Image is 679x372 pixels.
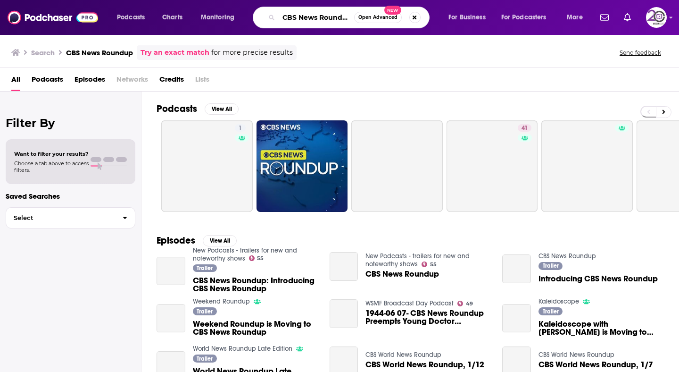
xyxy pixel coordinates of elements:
[384,6,401,15] span: New
[157,103,239,115] a: PodcastsView All
[646,7,667,28] span: Logged in as kvolz
[11,72,20,91] a: All
[365,270,439,278] a: CBS News Roundup
[538,320,664,336] a: Kaleidoscope with Allison Keyes is Moving to CBS News Roundup
[543,309,559,314] span: Trailer
[495,10,560,25] button: open menu
[502,304,531,333] a: Kaleidoscope with Allison Keyes is Moving to CBS News Roundup
[141,47,209,58] a: Try an exact match
[32,72,63,91] a: Podcasts
[447,120,538,212] a: 41
[249,255,264,261] a: 55
[201,11,234,24] span: Monitoring
[560,10,595,25] button: open menu
[538,297,579,305] a: Kaleidoscope
[161,120,253,212] a: 1
[195,72,209,91] span: Lists
[358,15,397,20] span: Open Advanced
[330,299,358,328] a: 1944-06 07- CBS News Roundup Preempts Young Doctor Malone
[31,48,55,57] h3: Search
[159,72,184,91] a: Credits
[538,320,664,336] span: Kaleidoscope with [PERSON_NAME] is Moving to CBS News Roundup
[205,103,239,115] button: View All
[193,297,250,305] a: Weekend Roundup
[194,10,247,25] button: open menu
[365,361,484,369] a: CBS World News Roundup, 1/12
[466,302,473,306] span: 49
[157,257,185,286] a: CBS News Roundup: Introducing CBS News Roundup
[157,304,185,333] a: Weekend Roundup is Moving to CBS News Roundup
[620,9,635,25] a: Show notifications dropdown
[522,124,528,133] span: 41
[567,11,583,24] span: More
[193,277,318,293] a: CBS News Roundup: Introducing CBS News Roundup
[197,265,213,271] span: Trailer
[197,356,213,362] span: Trailer
[502,254,531,283] a: Introducing CBS News Roundup
[617,49,664,57] button: Send feedback
[193,246,297,262] a: New Podcasts - trailers for new and noteworthy shows
[239,124,242,133] span: 1
[193,345,292,353] a: World News Roundup Late Edition
[518,124,531,132] a: 41
[8,8,98,26] img: Podchaser - Follow, Share and Rate Podcasts
[66,48,133,57] h3: CBS News Roundup
[257,256,264,261] span: 55
[430,262,437,267] span: 55
[14,160,89,173] span: Choose a tab above to access filters.
[117,11,145,24] span: Podcasts
[262,7,439,28] div: Search podcasts, credits, & more...
[457,301,473,306] a: 49
[157,235,237,246] a: EpisodesView All
[365,309,491,325] a: 1944-06 07- CBS News Roundup Preempts Young Doctor Malone
[203,235,237,246] button: View All
[193,320,318,336] a: Weekend Roundup is Moving to CBS News Roundup
[538,252,596,260] a: CBS News Roundup
[422,262,437,267] a: 55
[116,72,148,91] span: Networks
[448,11,486,24] span: For Business
[110,10,157,25] button: open menu
[279,10,354,25] input: Search podcasts, credits, & more...
[538,351,614,359] a: CBS World News Roundup
[646,7,667,28] button: Show profile menu
[538,361,653,369] a: CBS World News Roundup, 1/7
[543,263,559,269] span: Trailer
[211,47,293,58] span: for more precise results
[538,275,658,283] a: Introducing CBS News Roundup
[162,11,182,24] span: Charts
[442,10,497,25] button: open menu
[330,252,358,281] a: CBS News Roundup
[156,10,188,25] a: Charts
[157,235,195,246] h2: Episodes
[6,215,115,221] span: Select
[646,7,667,28] img: User Profile
[365,351,441,359] a: CBS World News Roundup
[235,124,246,132] a: 1
[501,11,547,24] span: For Podcasters
[365,252,470,268] a: New Podcasts - trailers for new and noteworthy shows
[197,309,213,314] span: Trailer
[6,207,135,228] button: Select
[6,116,135,130] h2: Filter By
[354,12,402,23] button: Open AdvancedNew
[365,299,454,307] a: WSMF Broadcast Day Podcast
[157,103,197,115] h2: Podcasts
[6,192,135,201] p: Saved Searches
[596,9,613,25] a: Show notifications dropdown
[75,72,105,91] a: Episodes
[14,151,89,157] span: Want to filter your results?
[365,309,491,325] span: 1944-06 07- CBS News Roundup Preempts Young Doctor [PERSON_NAME]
